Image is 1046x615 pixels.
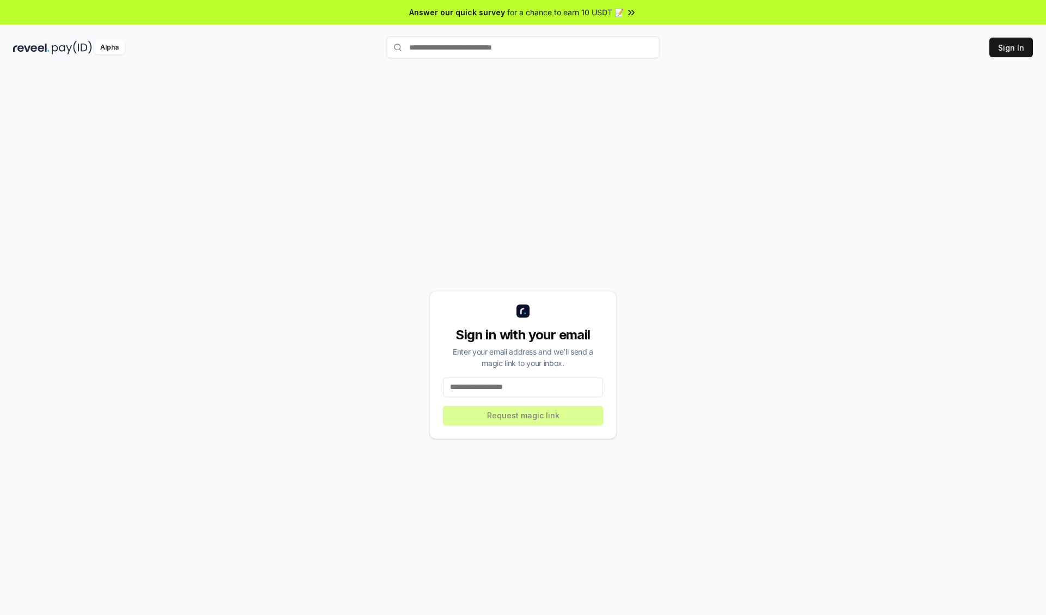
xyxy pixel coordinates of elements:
div: Enter your email address and we’ll send a magic link to your inbox. [443,346,603,369]
img: reveel_dark [13,41,50,54]
div: Alpha [94,41,125,54]
img: logo_small [516,305,530,318]
img: pay_id [52,41,92,54]
button: Sign In [989,38,1033,57]
div: Sign in with your email [443,326,603,344]
span: for a chance to earn 10 USDT 📝 [507,7,624,18]
span: Answer our quick survey [409,7,505,18]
